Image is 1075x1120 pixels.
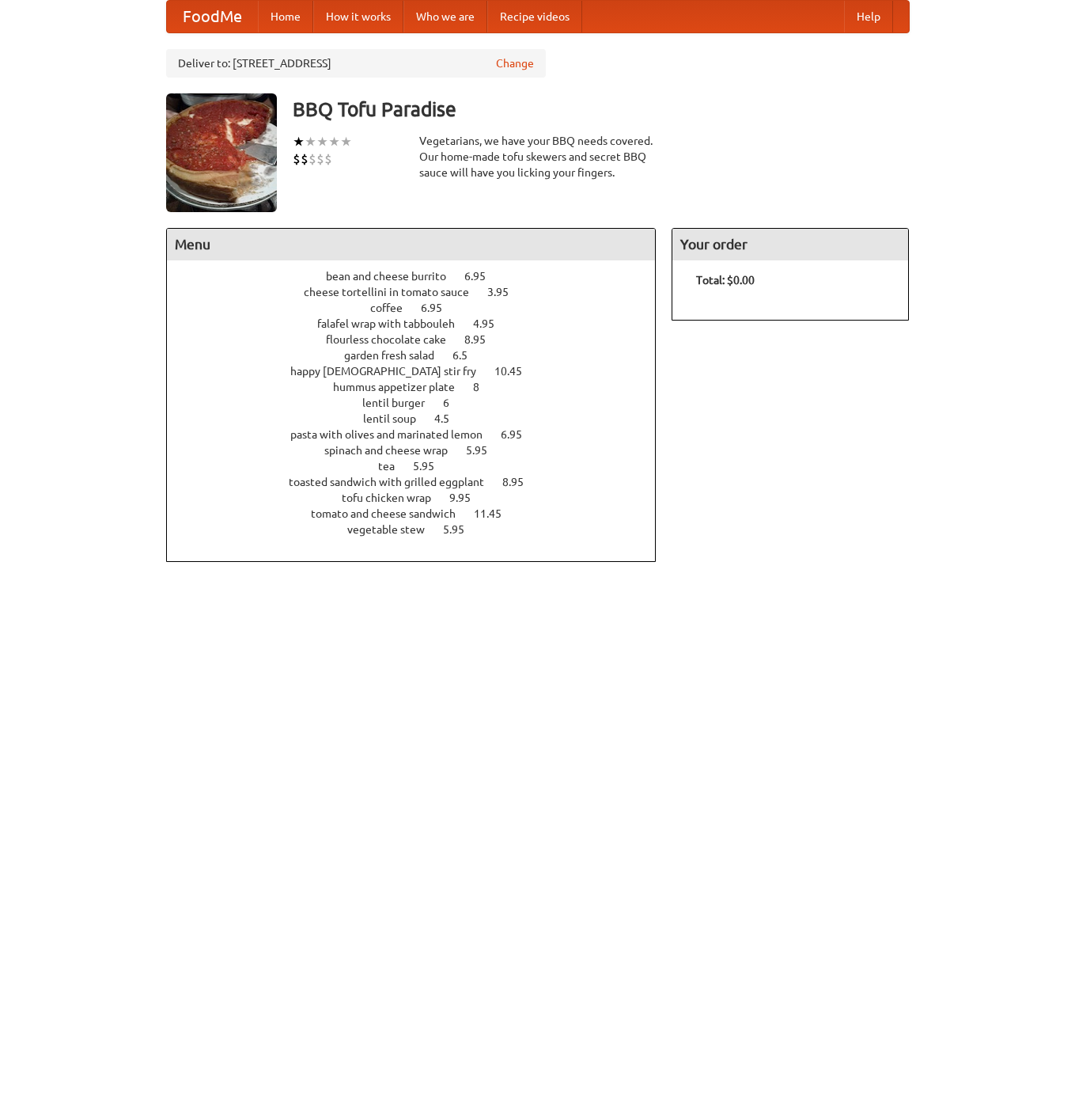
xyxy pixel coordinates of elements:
[363,412,432,425] span: lentil soup
[311,507,471,520] span: tomato and cheese sandwich
[326,333,515,346] a: flourless chocolate cake 8.95
[362,397,441,409] span: lentil burger
[167,229,656,260] h4: Menu
[308,150,316,168] li: $
[305,133,316,150] li: ★
[317,317,524,330] a: falafel wrap with tabbouleh 4.95
[844,1,893,32] a: Help
[421,302,458,314] span: 6.95
[166,49,546,78] div: Deliver to: [STREET_ADDRESS]
[496,55,534,71] a: Change
[487,286,524,298] span: 3.95
[293,93,910,125] h3: BBQ Tofu Paradise
[166,93,277,212] img: angular.jpg
[333,381,509,393] a: hummus appetizer plate 8
[419,133,657,180] div: Vegetarians, we have your BBQ needs covered. Our home-made tofu skewers and secret BBQ sauce will...
[434,412,465,425] span: 4.5
[487,1,582,32] a: Recipe videos
[317,317,471,330] span: falafel wrap with tabbouleh
[344,349,497,362] a: garden fresh salad 6.5
[403,1,487,32] a: Who we are
[464,333,502,346] span: 8.95
[452,349,483,362] span: 6.5
[316,150,324,168] li: $
[501,428,538,441] span: 6.95
[324,444,517,457] a: spinach and cheese wrap 5.95
[324,444,464,457] span: spinach and cheese wrap
[326,270,515,283] a: bean and cheese burrito 6.95
[474,507,517,520] span: 11.45
[464,270,502,283] span: 6.95
[326,333,462,346] span: flourless chocolate cake
[347,523,441,536] span: vegetable stew
[378,460,464,473] a: tea 5.95
[293,133,305,150] li: ★
[304,286,485,298] span: cheese tortellini in tomato sauce
[473,381,495,393] span: 8
[378,460,411,473] span: tea
[333,381,471,393] span: hummus appetizer plate
[344,349,450,362] span: garden fresh salad
[290,428,551,441] a: pasta with olives and marinated lemon 6.95
[290,428,498,441] span: pasta with olives and marinated lemon
[449,492,486,504] span: 9.95
[494,365,538,378] span: 10.45
[304,286,538,298] a: cheese tortellini in tomato sauce 3.95
[301,150,308,168] li: $
[293,150,301,168] li: $
[370,302,471,314] a: coffee 6.95
[313,1,403,32] a: How it works
[316,133,328,150] li: ★
[258,1,313,32] a: Home
[443,523,480,536] span: 5.95
[443,397,465,409] span: 6
[340,133,352,150] li: ★
[289,476,500,488] span: toasted sandwich with grilled eggplant
[502,476,539,488] span: 8.95
[167,1,258,32] a: FoodMe
[342,492,500,504] a: tofu chicken wrap 9.95
[413,460,450,473] span: 5.95
[328,133,340,150] li: ★
[363,412,479,425] a: lentil soup 4.5
[362,397,479,409] a: lentil burger 6
[473,317,510,330] span: 4.95
[324,150,332,168] li: $
[466,444,503,457] span: 5.95
[342,492,447,504] span: tofu chicken wrap
[289,476,553,488] a: toasted sandwich with grilled eggplant 8.95
[290,365,492,378] span: happy [DEMOGRAPHIC_DATA] stir fry
[370,302,418,314] span: coffee
[347,523,494,536] a: vegetable stew 5.95
[290,365,551,378] a: happy [DEMOGRAPHIC_DATA] stir fry 10.45
[672,229,908,260] h4: Your order
[311,507,531,520] a: tomato and cheese sandwich 11.45
[326,270,462,283] span: bean and cheese burrito
[696,274,755,287] b: Total: $0.00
